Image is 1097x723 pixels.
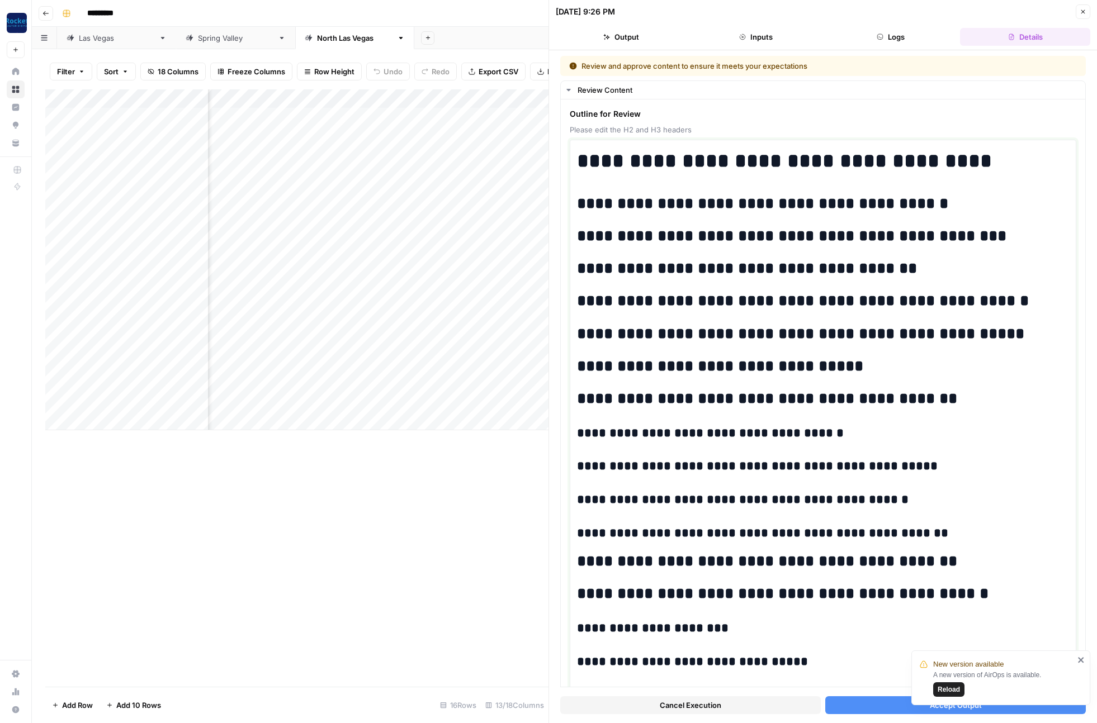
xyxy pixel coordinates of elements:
[481,696,548,714] div: 13/18 Columns
[7,134,25,152] a: Your Data
[570,124,1076,135] span: Please edit the H2 and H3 headers
[578,84,1079,96] div: Review Content
[825,28,956,46] button: Logs
[933,670,1074,697] div: A new version of AirOps is available.
[7,13,27,33] img: Rocket Pilots Logo
[7,9,25,37] button: Workspace: Rocket Pilots
[660,700,721,711] span: Cancel Execution
[57,27,176,49] a: [GEOGRAPHIC_DATA]
[210,63,292,80] button: Freeze Columns
[317,32,393,44] div: [GEOGRAPHIC_DATA]
[62,700,93,711] span: Add Row
[45,696,100,714] button: Add Row
[570,108,1076,120] span: Outline for Review
[436,696,481,714] div: 16 Rows
[414,63,457,80] button: Redo
[1077,655,1085,664] button: close
[314,66,354,77] span: Row Height
[366,63,410,80] button: Undo
[50,63,92,80] button: Filter
[116,700,161,711] span: Add 10 Rows
[7,80,25,98] a: Browse
[140,63,206,80] button: 18 Columns
[556,28,686,46] button: Output
[461,63,526,80] button: Export CSV
[384,66,403,77] span: Undo
[79,32,154,44] div: [GEOGRAPHIC_DATA]
[158,66,198,77] span: 18 Columns
[691,28,821,46] button: Inputs
[97,63,136,80] button: Sort
[7,63,25,80] a: Home
[933,659,1004,670] span: New version available
[530,63,595,80] button: Import CSV
[176,27,295,49] a: [GEOGRAPHIC_DATA]
[933,682,964,697] button: Reload
[198,32,273,44] div: [GEOGRAPHIC_DATA]
[569,60,942,72] div: Review and approve content to ensure it meets your expectations
[930,700,982,711] span: Accept Output
[825,696,1086,714] button: Accept Output
[104,66,119,77] span: Sort
[7,701,25,719] button: Help + Support
[295,27,414,49] a: [GEOGRAPHIC_DATA]
[7,98,25,116] a: Insights
[228,66,285,77] span: Freeze Columns
[7,683,25,701] a: Usage
[57,66,75,77] span: Filter
[432,66,450,77] span: Redo
[556,6,615,17] div: [DATE] 9:26 PM
[960,28,1090,46] button: Details
[479,66,518,77] span: Export CSV
[7,116,25,134] a: Opportunities
[7,665,25,683] a: Settings
[297,63,362,80] button: Row Height
[561,81,1085,99] button: Review Content
[938,684,960,695] span: Reload
[560,696,821,714] button: Cancel Execution
[100,696,168,714] button: Add 10 Rows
